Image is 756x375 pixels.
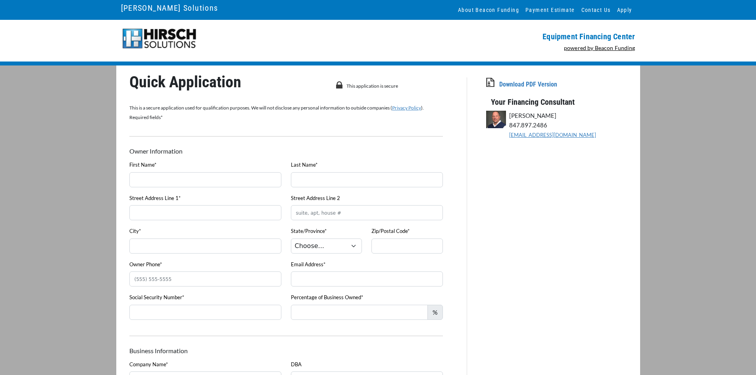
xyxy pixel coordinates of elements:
label: Street Address Line 1* [129,194,181,202]
img: lock-icon.png [336,81,342,88]
a: Download PDF Version [499,81,557,88]
label: Street Address Line 2 [291,194,340,202]
label: City* [129,227,141,235]
img: Hirsch-logo-55px.png [121,28,198,50]
label: DBA [291,361,302,369]
p: 847.897.2486 [509,120,627,130]
label: Social Security Number* [129,294,184,302]
a: powered by Beacon Funding [564,44,635,51]
label: Zip/Postal Code* [371,227,410,235]
label: Company Name* [129,361,168,369]
img: app-download.png [486,78,494,87]
label: Owner Phone* [129,261,162,269]
a: Privacy Policy [392,105,421,111]
p: This is a secure application used for qualification purposes. We will not disclose any personal i... [129,103,443,122]
label: Last Name* [291,161,317,169]
p: Business Information [129,346,443,356]
p: [PERSON_NAME] [509,111,627,120]
p: This application is secure [346,81,436,91]
p: Equipment Financing Center [383,32,635,41]
img: JWesolowski.jpg [486,111,506,128]
label: First Name* [129,161,156,169]
a: [PERSON_NAME] Solutions [121,1,218,15]
input: suite, apt, house # [291,205,443,220]
label: Percentage of Business Owned* [291,294,363,302]
input: (555) 555-5555 [129,271,281,287]
label: Email Address* [291,261,325,269]
p: Owner Information [129,146,227,156]
p: Your Financing Consultant [486,89,645,107]
p: Quick Application [129,77,308,87]
span: % [427,305,443,320]
a: [EMAIL_ADDRESS][DOMAIN_NAME] [509,132,596,138]
label: State/Province* [291,227,327,235]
